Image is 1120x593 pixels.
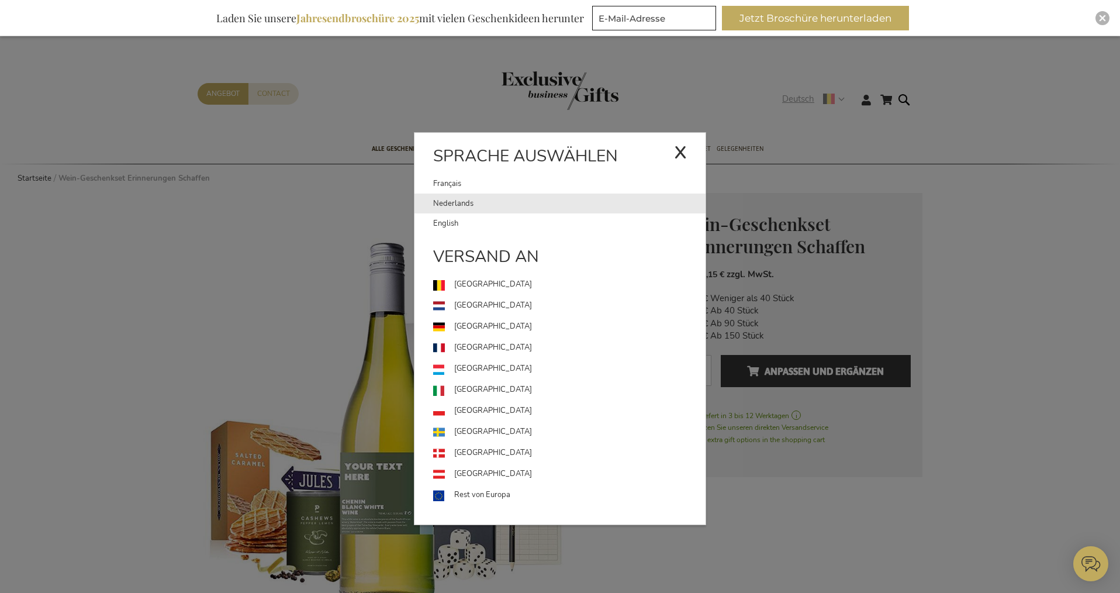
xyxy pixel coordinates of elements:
[211,6,589,30] div: Laden Sie unsere mit vielen Geschenkideen herunter
[592,6,716,30] input: E-Mail-Adresse
[433,194,706,213] a: Nederlands
[296,11,419,25] b: Jahresendbroschüre 2025
[433,174,674,194] a: Français
[433,295,706,316] a: [GEOGRAPHIC_DATA]
[433,422,706,443] a: [GEOGRAPHIC_DATA]
[1095,11,1109,25] div: Close
[1099,15,1106,22] img: Close
[433,464,706,485] a: [GEOGRAPHIC_DATA]
[414,144,706,174] div: Sprache auswählen
[1073,546,1108,581] iframe: belco-activator-frame
[433,316,706,337] a: [GEOGRAPHIC_DATA]
[592,6,720,34] form: marketing offers and promotions
[433,380,706,401] a: [GEOGRAPHIC_DATA]
[433,274,706,295] a: [GEOGRAPHIC_DATA]
[722,6,909,30] button: Jetzt Broschüre herunterladen
[433,213,706,233] a: English
[433,358,706,380] a: [GEOGRAPHIC_DATA]
[414,245,706,274] div: Versand an
[674,133,687,168] div: x
[433,485,706,506] a: Rest von Europa
[433,443,706,464] a: [GEOGRAPHIC_DATA]
[433,401,706,422] a: [GEOGRAPHIC_DATA]
[433,337,706,358] a: [GEOGRAPHIC_DATA]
